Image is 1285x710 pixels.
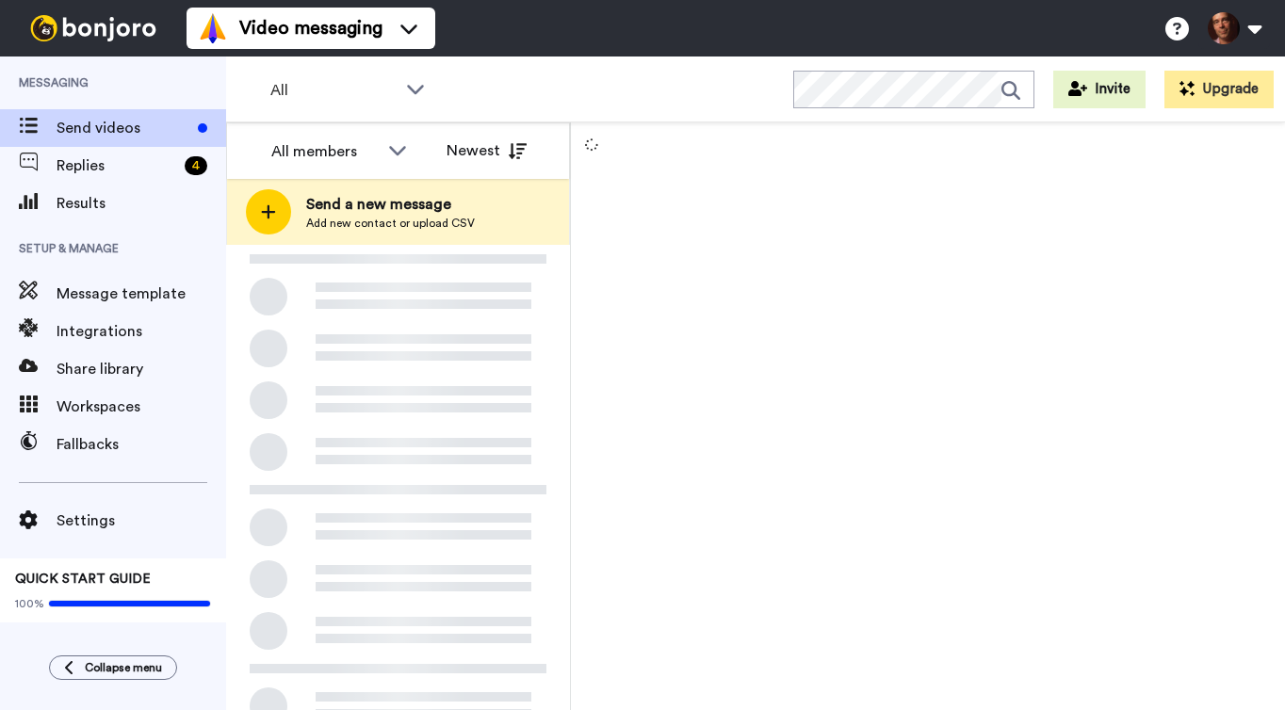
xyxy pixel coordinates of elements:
span: Video messaging [239,15,382,41]
button: Invite [1053,71,1146,108]
button: Upgrade [1164,71,1274,108]
span: 100% [15,596,44,611]
span: Replies [57,154,177,177]
span: Fallbacks [57,433,226,456]
img: vm-color.svg [198,13,228,43]
div: All members [271,140,379,163]
img: bj-logo-header-white.svg [23,15,164,41]
span: All [270,79,397,102]
span: Message template [57,282,226,305]
button: Collapse menu [49,655,177,680]
span: Send videos [57,117,190,139]
span: Share library [57,358,226,380]
span: Add new contact or upload CSV [306,216,475,231]
span: Settings [57,509,226,532]
div: 4 [185,156,207,175]
span: Integrations [57,320,226,343]
span: Workspaces [57,395,226,418]
span: Collapse menu [85,660,162,675]
button: Newest [432,132,541,169]
span: Send a new message [306,193,475,216]
span: Results [57,192,226,215]
span: QUICK START GUIDE [15,573,151,586]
